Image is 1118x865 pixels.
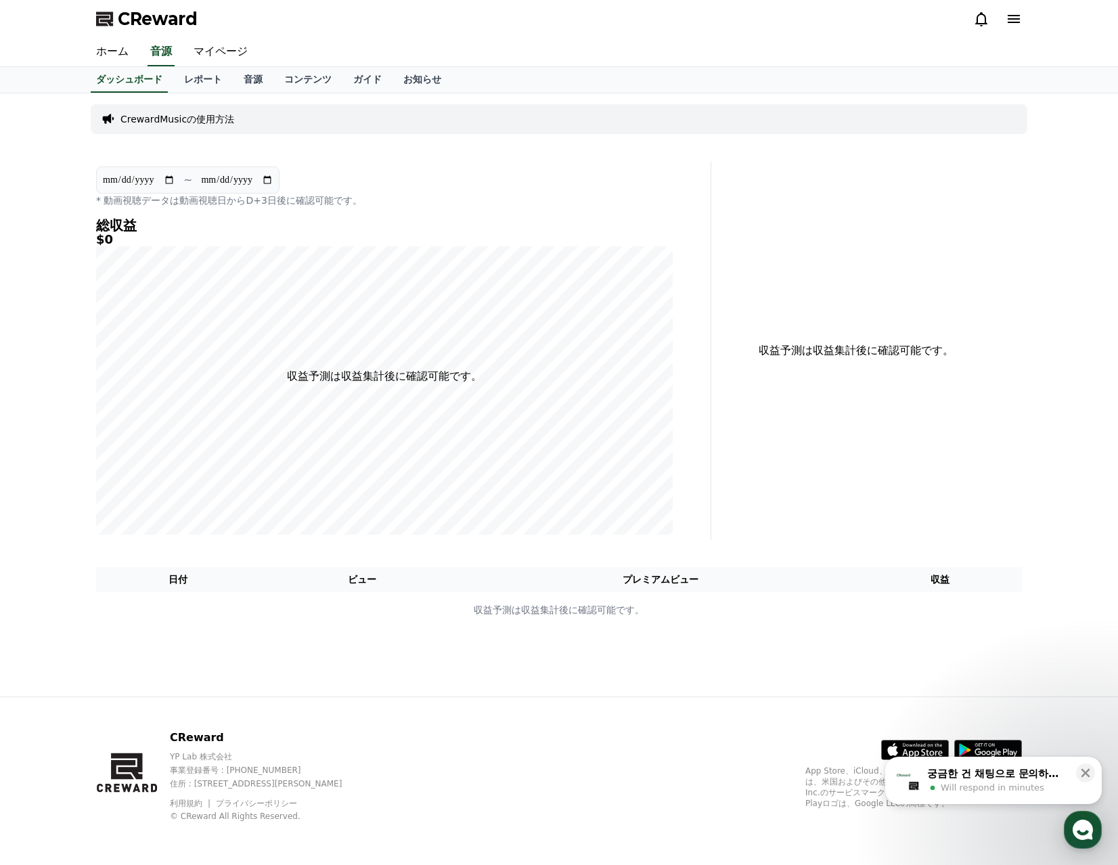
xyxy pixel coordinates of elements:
a: マイページ [183,38,259,66]
p: YP Lab 株式会社 [170,751,365,762]
p: ~ [183,172,192,188]
p: * 動画視聴データは動画視聴日からD+3日後に確認可能です。 [96,194,673,207]
a: ホーム [85,38,139,66]
p: 事業登録番号 : [PHONE_NUMBER] [170,765,365,776]
a: プライバシーポリシー [216,799,297,808]
p: 住所 : [STREET_ADDRESS][PERSON_NAME] [170,778,365,789]
a: コンテンツ [273,67,342,93]
p: 収益予測は収益集計後に確認可能です。 [722,342,989,359]
span: CReward [118,8,198,30]
a: ダッシュボード [91,67,168,93]
a: お知らせ [393,67,452,93]
th: プレミアムビュー [463,567,857,592]
a: 利用規約 [170,799,213,808]
a: CrewardMusicの使用方法 [120,112,234,126]
a: ガイド [342,67,393,93]
a: CReward [96,8,198,30]
p: App Store、iCloud、iCloud Drive、およびiTunes Storeは、米国およびその他の国や地域で登録されているApple Inc.のサービスマークです。Google P... [805,766,1022,809]
p: 収益予測は収益集計後に確認可能です。 [287,368,482,384]
a: 音源 [148,38,175,66]
th: 日付 [96,567,261,592]
p: 収益予測は収益集計後に確認可能です。 [97,603,1021,617]
a: 音源 [233,67,273,93]
h4: 総収益 [96,218,673,233]
p: © CReward All Rights Reserved. [170,811,365,822]
p: CReward [170,730,365,746]
th: ビュー [261,567,464,592]
h5: $0 [96,233,673,246]
a: レポート [173,67,233,93]
th: 収益 [857,567,1022,592]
